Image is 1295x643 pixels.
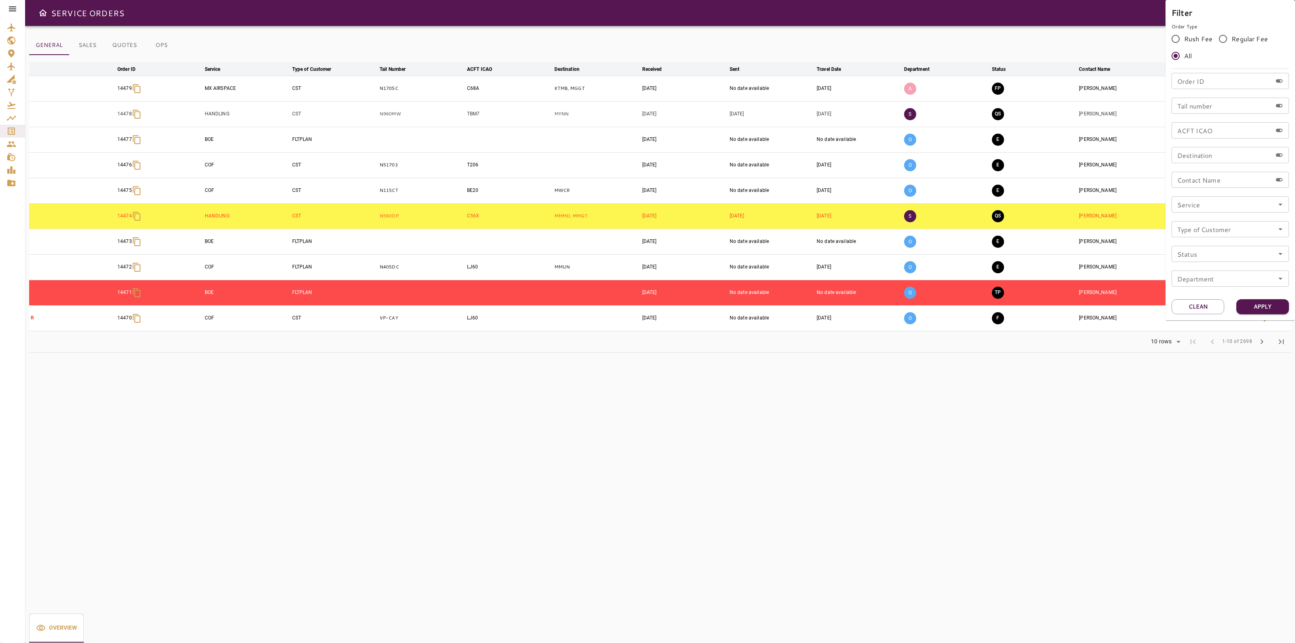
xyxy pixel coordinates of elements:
button: Open [1275,273,1286,284]
div: rushFeeOrder [1172,30,1289,64]
button: Open [1275,248,1286,260]
button: Clean [1172,299,1224,314]
span: Regular Fee [1231,34,1268,44]
h6: Filter [1172,6,1289,19]
button: Apply [1236,299,1289,314]
p: Order Type [1172,23,1289,30]
button: Open [1275,199,1286,210]
button: Open [1275,224,1286,235]
span: All [1184,51,1192,61]
span: Rush Fee [1184,34,1212,44]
